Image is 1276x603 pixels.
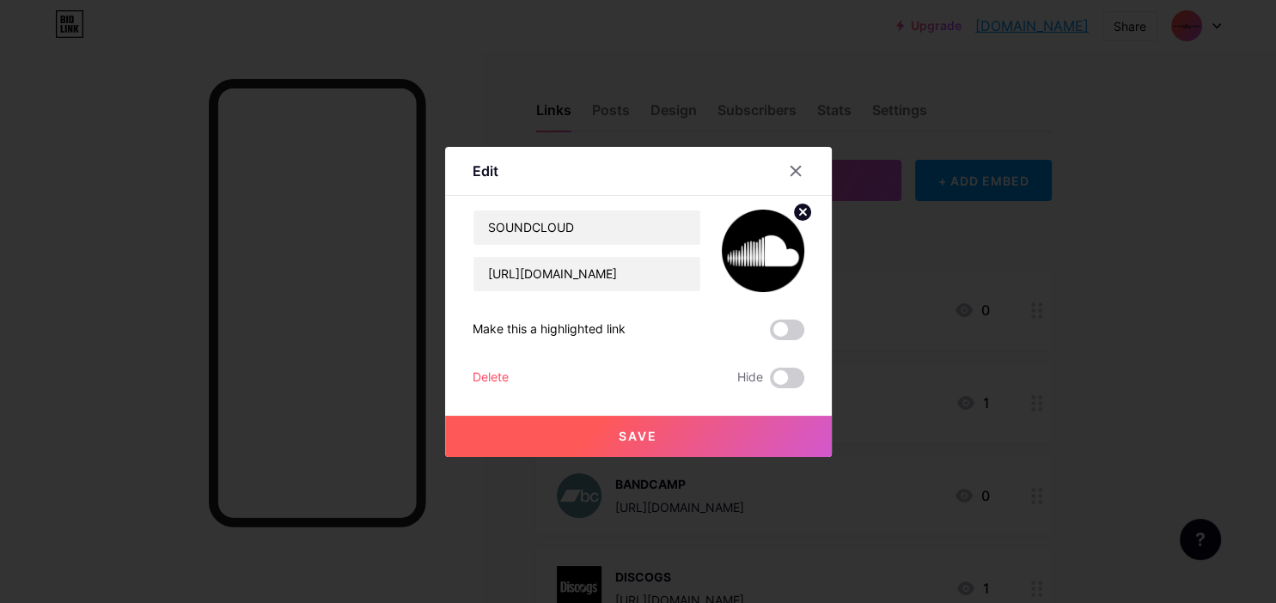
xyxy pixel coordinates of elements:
[473,161,498,181] div: Edit
[737,368,763,388] span: Hide
[619,429,657,443] span: Save
[473,210,700,245] input: Title
[473,320,626,340] div: Make this a highlighted link
[473,368,509,388] div: Delete
[445,416,832,457] button: Save
[722,210,804,292] img: link_thumbnail
[473,257,700,291] input: URL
